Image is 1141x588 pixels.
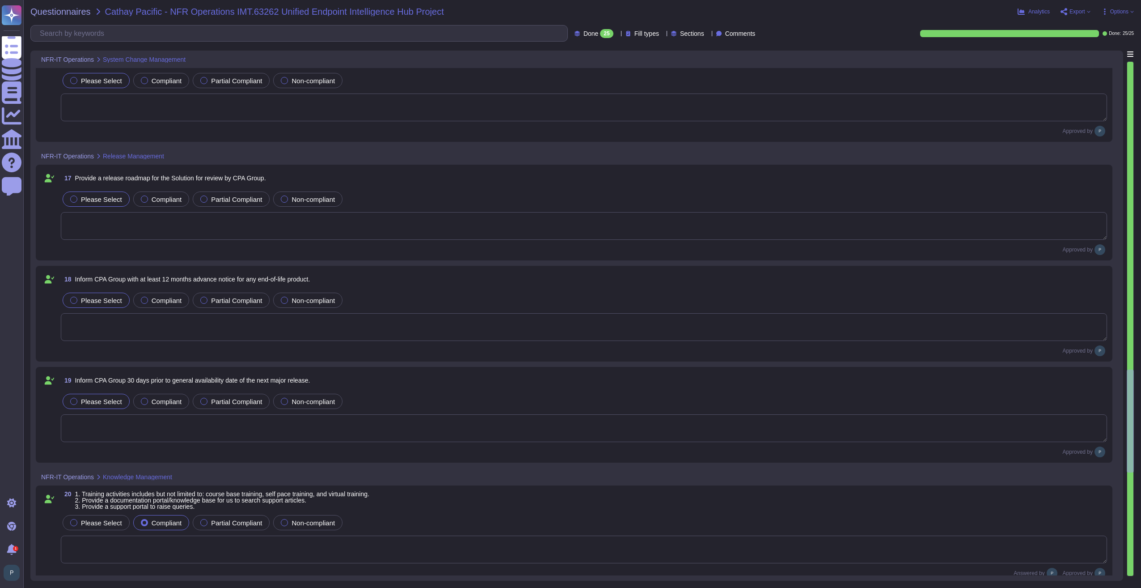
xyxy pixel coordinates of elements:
span: Non-compliant [292,77,335,85]
div: 1 [13,546,18,551]
span: Partial Compliant [211,398,262,405]
span: Non-compliant [292,196,335,203]
div: 25 [600,29,613,38]
span: Analytics [1028,9,1050,14]
button: Analytics [1018,8,1050,15]
img: user [4,565,20,581]
span: Non-compliant [292,519,335,527]
span: Knowledge Management [103,474,172,480]
img: user [1047,568,1057,579]
span: Non-compliant [292,398,335,405]
span: Please Select [81,196,122,203]
span: 17 [61,175,72,181]
span: NFR-IT Operations [41,56,94,63]
span: Provide a release roadmap for the Solution for review by CPA Group. [75,175,266,182]
span: Please Select [81,398,122,405]
span: Compliant [152,196,182,203]
button: user [2,563,26,583]
span: Non-compliant [292,297,335,304]
span: Inform CPA Group 30 days prior to general availability date of the next major release. [75,377,310,384]
span: NFR-IT Operations [41,474,94,480]
span: 25 / 25 [1123,31,1134,36]
span: Release Management [103,153,164,159]
span: Approved by [1063,247,1093,252]
span: Options [1110,9,1128,14]
span: Approved by [1063,449,1093,455]
span: NFR-IT Operations [41,153,94,159]
span: Partial Compliant [211,297,262,304]
span: Compliant [152,77,182,85]
img: user [1095,568,1105,579]
span: Comments [725,30,756,37]
span: Partial Compliant [211,77,262,85]
span: 20 [61,491,72,497]
span: Done: [1109,31,1121,36]
span: Partial Compliant [211,196,262,203]
input: Search by keywords [35,26,567,41]
img: user [1095,345,1105,356]
img: user [1095,447,1105,457]
span: 1. Training activities includes but not limited to: course base training, self pace training, and... [75,490,369,510]
span: Approved by [1063,571,1093,576]
img: user [1095,126,1105,136]
span: Partial Compliant [211,519,262,527]
img: user [1095,244,1105,255]
span: Compliant [152,398,182,405]
span: Please Select [81,519,122,527]
span: 18 [61,276,72,282]
span: System Change Management [103,56,186,63]
span: Compliant [152,519,182,527]
span: Please Select [81,77,122,85]
span: Please Select [81,297,122,304]
span: Compliant [152,297,182,304]
span: Sections [680,30,704,37]
span: Inform CPA Group with at least 12 months advance notice for any end-of-life product. [75,276,310,283]
span: Questionnaires [30,7,91,16]
span: Fill types [634,30,659,37]
span: Answered by [1014,571,1044,576]
span: Cathay Pacific - NFR Operations IMT.63262 Unified Endpoint Intelligence Hub Project [105,7,444,16]
span: 19 [61,377,72,383]
span: Export [1069,9,1085,14]
span: Done [583,30,598,37]
span: Approved by [1063,348,1093,354]
span: Approved by [1063,128,1093,134]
